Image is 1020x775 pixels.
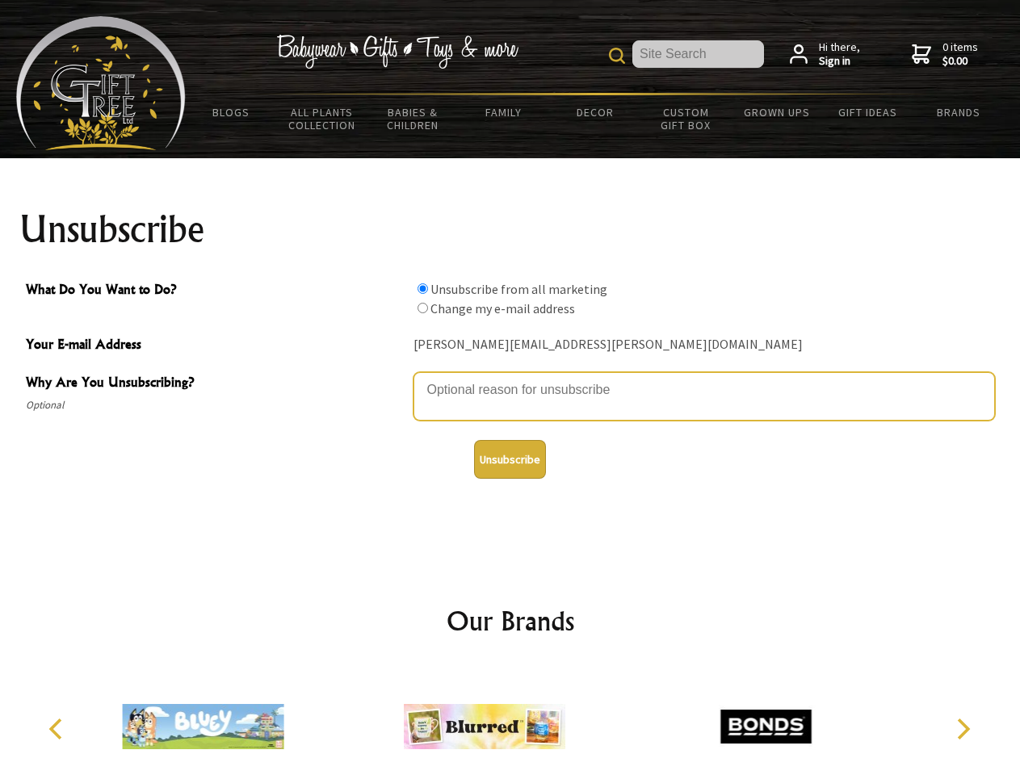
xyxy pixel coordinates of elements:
[276,35,518,69] img: Babywear - Gifts - Toys & more
[26,396,405,415] span: Optional
[790,40,860,69] a: Hi there,Sign in
[26,334,405,358] span: Your E-mail Address
[632,40,764,68] input: Site Search
[40,711,76,747] button: Previous
[418,303,428,313] input: What Do You Want to Do?
[277,95,368,142] a: All Plants Collection
[413,372,995,421] textarea: Why Are You Unsubscribing?
[731,95,822,129] a: Grown Ups
[19,210,1001,249] h1: Unsubscribe
[32,601,989,640] h2: Our Brands
[609,48,625,64] img: product search
[640,95,732,142] a: Custom Gift Box
[26,372,405,396] span: Why Are You Unsubscribing?
[913,95,1005,129] a: Brands
[549,95,640,129] a: Decor
[945,711,980,747] button: Next
[819,40,860,69] span: Hi there,
[942,40,978,69] span: 0 items
[16,16,186,150] img: Babyware - Gifts - Toys and more...
[819,54,860,69] strong: Sign in
[26,279,405,303] span: What Do You Want to Do?
[367,95,459,142] a: Babies & Children
[418,283,428,294] input: What Do You Want to Do?
[822,95,913,129] a: Gift Ideas
[430,281,607,297] label: Unsubscribe from all marketing
[430,300,575,316] label: Change my e-mail address
[942,54,978,69] strong: $0.00
[459,95,550,129] a: Family
[413,333,995,358] div: [PERSON_NAME][EMAIL_ADDRESS][PERSON_NAME][DOMAIN_NAME]
[912,40,978,69] a: 0 items$0.00
[186,95,277,129] a: BLOGS
[474,440,546,479] button: Unsubscribe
